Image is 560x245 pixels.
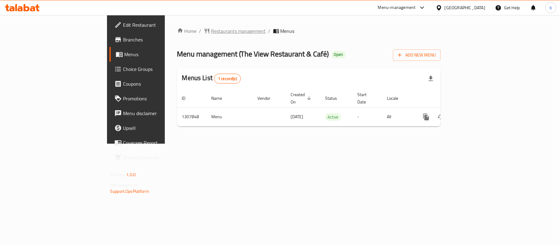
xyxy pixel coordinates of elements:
div: [GEOGRAPHIC_DATA] [445,4,485,11]
span: Upsell [123,124,196,132]
span: 1 record(s) [214,76,240,82]
span: Menu disclaimer [123,110,196,117]
a: Menus [109,47,201,62]
span: Menus [124,51,196,58]
a: Branches [109,32,201,47]
span: Active [325,114,341,121]
button: more [419,110,434,124]
span: b [550,4,552,11]
span: Menus [280,27,295,35]
div: Export file [423,71,438,86]
span: Open [332,52,346,57]
button: Change Status [434,110,448,124]
a: Promotions [109,91,201,106]
h2: Menus List [182,73,241,84]
a: Coupons [109,76,201,91]
span: Edit Restaurant [123,21,196,29]
span: Coverage Report [123,139,196,146]
span: [DATE] [291,113,304,121]
span: Menu management ( The View Restaurant & Café ) [177,47,329,61]
span: Get support on: [110,181,138,189]
div: Menu-management [378,4,416,11]
a: Upsell [109,121,201,135]
nav: breadcrumb [177,27,441,35]
a: Menu disclaimer [109,106,201,121]
td: Menu [207,107,253,126]
td: - [353,107,382,126]
td: All [382,107,414,126]
span: Grocery Checklist [123,154,196,161]
a: Grocery Checklist [109,150,201,165]
span: Promotions [123,95,196,102]
span: Restaurants management [211,27,266,35]
table: enhanced table [177,89,483,126]
span: Vendor [258,95,279,102]
th: Actions [414,89,483,108]
span: Locale [387,95,407,102]
span: Name [212,95,230,102]
a: Support.OpsPlatform [110,187,149,195]
a: Choice Groups [109,62,201,76]
div: Open [332,51,346,58]
a: Edit Restaurant [109,17,201,32]
span: Start Date [358,91,375,106]
div: Total records count [214,74,241,84]
span: Branches [123,36,196,43]
span: 1.0.0 [126,171,136,179]
span: ID [182,95,194,102]
span: Add New Menu [398,51,436,59]
li: / [268,27,271,35]
span: Status [325,95,345,102]
a: Coverage Report [109,135,201,150]
div: Active [325,113,341,121]
a: Restaurants management [204,27,266,35]
button: Add New Menu [393,49,441,61]
span: Version: [110,171,125,179]
span: Coupons [123,80,196,87]
span: Choice Groups [123,65,196,73]
span: Created On [291,91,313,106]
